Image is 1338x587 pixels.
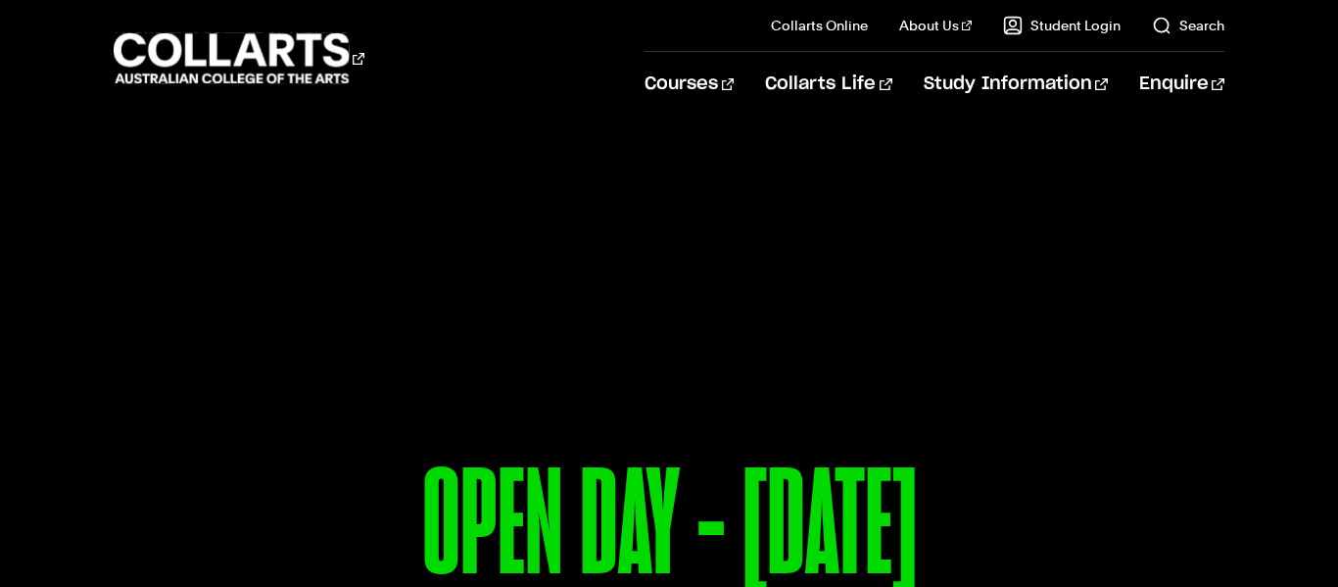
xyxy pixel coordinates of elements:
a: Collarts Life [765,52,891,117]
a: Study Information [924,52,1108,117]
a: Enquire [1139,52,1224,117]
a: Search [1152,16,1224,35]
a: About Us [899,16,972,35]
a: Courses [645,52,734,117]
a: Student Login [1003,16,1121,35]
a: Collarts Online [771,16,868,35]
div: Go to homepage [114,30,364,86]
